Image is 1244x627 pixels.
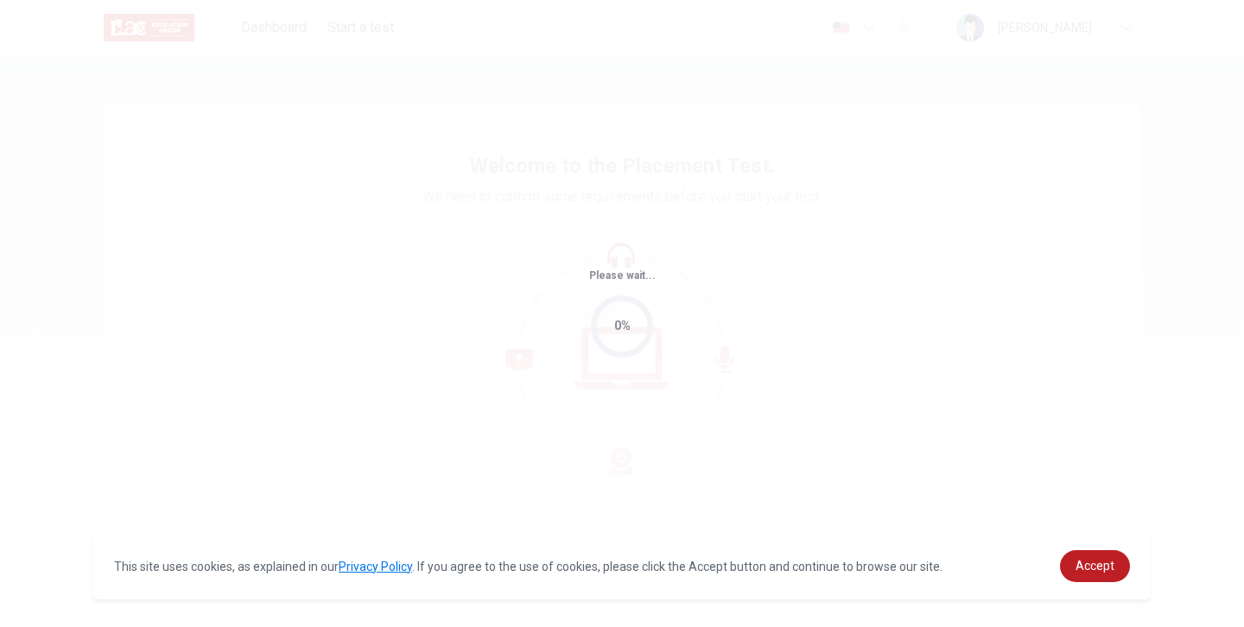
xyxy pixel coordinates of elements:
[1060,550,1130,582] a: dismiss cookie message
[93,533,1151,599] div: cookieconsent
[1076,559,1114,573] span: Accept
[589,269,656,282] span: Please wait...
[114,560,943,573] span: This site uses cookies, as explained in our . If you agree to the use of cookies, please click th...
[614,316,631,336] div: 0%
[339,560,412,573] a: Privacy Policy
